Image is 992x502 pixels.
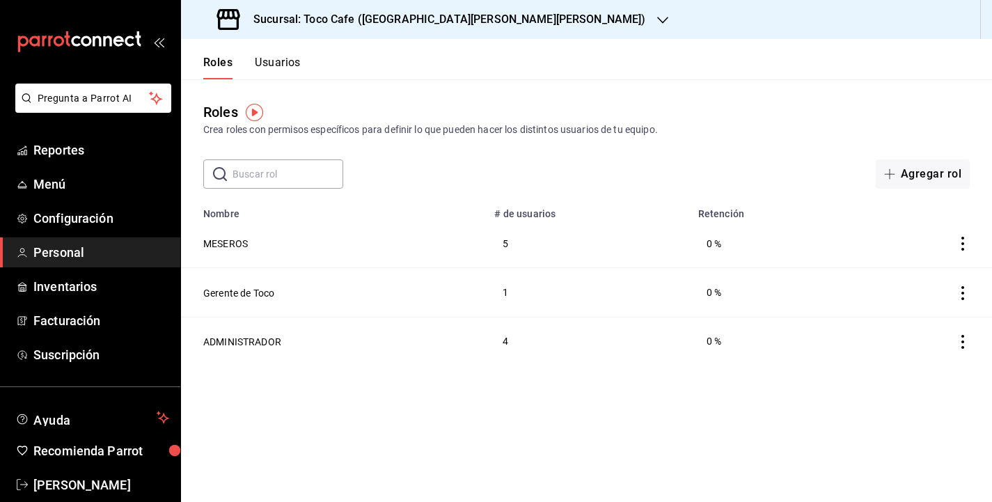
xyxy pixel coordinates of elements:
span: [PERSON_NAME] [33,476,169,494]
span: Reportes [33,141,169,159]
td: 4 [486,317,689,366]
button: open_drawer_menu [153,36,164,47]
button: ADMINISTRADOR [203,335,281,349]
th: Nombre [181,200,486,219]
button: Gerente de Toco [203,286,274,300]
td: 0 % [690,317,854,366]
td: 0 % [690,268,854,317]
img: Tooltip marker [246,104,263,121]
input: Buscar rol [233,160,343,188]
h3: Sucursal: Toco Cafe ([GEOGRAPHIC_DATA][PERSON_NAME][PERSON_NAME]) [242,11,646,28]
a: Pregunta a Parrot AI [10,101,171,116]
button: actions [956,335,970,349]
button: MESEROS [203,237,248,251]
span: Ayuda [33,409,151,426]
span: Pregunta a Parrot AI [38,91,150,106]
th: Retención [690,200,854,219]
span: Inventarios [33,277,169,296]
span: Recomienda Parrot [33,441,169,460]
button: Usuarios [255,56,301,79]
span: Configuración [33,209,169,228]
td: 0 % [690,219,854,268]
td: 5 [486,219,689,268]
button: Agregar rol [876,159,970,189]
span: Personal [33,243,169,262]
th: # de usuarios [486,200,689,219]
button: Roles [203,56,233,79]
button: actions [956,237,970,251]
td: 1 [486,268,689,317]
span: Menú [33,175,169,194]
div: Roles [203,102,238,123]
span: Suscripción [33,345,169,364]
div: Crea roles con permisos específicos para definir lo que pueden hacer los distintos usuarios de tu... [203,123,970,137]
div: navigation tabs [203,56,301,79]
button: actions [956,286,970,300]
span: Facturación [33,311,169,330]
button: Pregunta a Parrot AI [15,84,171,113]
